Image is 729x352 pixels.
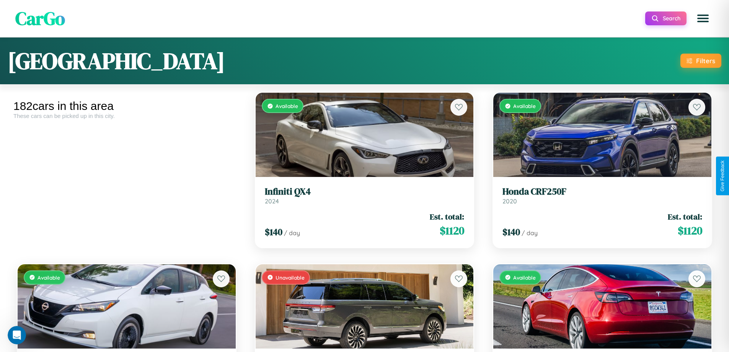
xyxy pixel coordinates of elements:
[15,6,65,31] span: CarGo
[645,11,687,25] button: Search
[696,57,715,65] div: Filters
[678,223,702,238] span: $ 1120
[265,197,279,205] span: 2024
[38,274,60,281] span: Available
[513,103,536,109] span: Available
[502,186,702,197] h3: Honda CRF250F
[284,229,300,237] span: / day
[265,186,465,197] h3: Infiniti QX4
[522,229,538,237] span: / day
[265,226,282,238] span: $ 140
[668,211,702,222] span: Est. total:
[8,45,225,77] h1: [GEOGRAPHIC_DATA]
[692,8,714,29] button: Open menu
[502,226,520,238] span: $ 140
[680,54,721,68] button: Filters
[265,186,465,205] a: Infiniti QX42024
[440,223,464,238] span: $ 1120
[502,186,702,205] a: Honda CRF250F2020
[276,103,298,109] span: Available
[502,197,517,205] span: 2020
[663,15,680,22] span: Search
[513,274,536,281] span: Available
[276,274,305,281] span: Unavailable
[720,160,725,192] div: Give Feedback
[8,326,26,344] iframe: Intercom live chat
[430,211,464,222] span: Est. total:
[13,100,240,113] div: 182 cars in this area
[13,113,240,119] div: These cars can be picked up in this city.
